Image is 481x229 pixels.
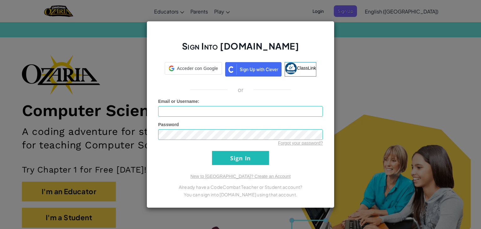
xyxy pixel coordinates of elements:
[165,62,222,75] div: Acceder con Google
[297,66,316,71] span: ClassLink
[165,62,222,77] a: Acceder con Google
[212,151,269,165] input: Sign In
[190,174,291,179] a: New to [GEOGRAPHIC_DATA]? Create an Account
[177,65,218,72] span: Acceder con Google
[158,183,323,191] p: Already have a CodeCombat Teacher or Student account?
[158,122,179,127] span: Password
[285,62,297,74] img: classlink-logo-small.png
[158,40,323,58] h2: Sign Into [DOMAIN_NAME]
[158,191,323,198] p: You can sign into [DOMAIN_NAME] using that account.
[238,86,244,93] p: or
[158,99,198,104] span: Email or Username
[278,141,323,146] a: Forgot your password?
[158,98,199,104] label: :
[225,62,282,77] img: clever_sso_button@2x.png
